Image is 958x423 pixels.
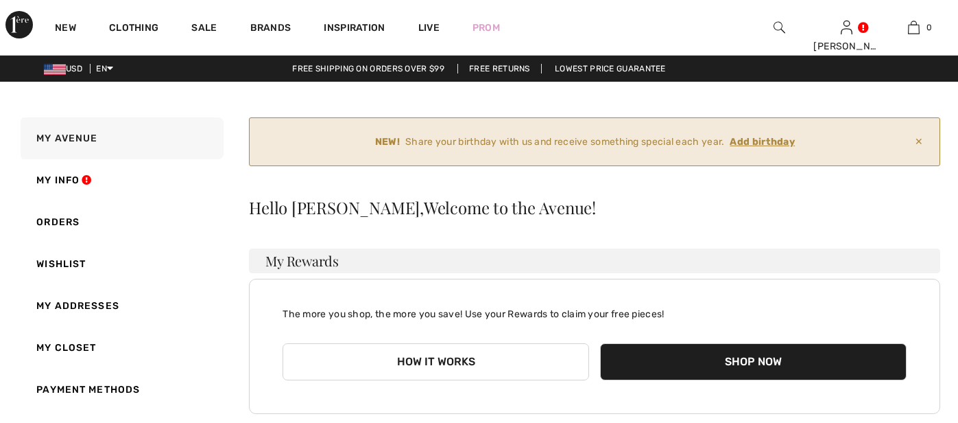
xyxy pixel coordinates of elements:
[5,11,33,38] img: 1ère Avenue
[18,201,224,243] a: Orders
[730,136,795,148] ins: Add birthday
[909,129,929,155] span: ✕
[44,64,66,75] img: US Dollar
[324,22,385,36] span: Inspiration
[55,22,76,36] a: New
[841,21,852,34] a: Sign In
[774,19,785,36] img: search the website
[283,296,907,321] p: The more you shop, the more you save! Use your Rewards to claim your free pieces!
[18,243,224,285] a: Wishlist
[18,285,224,327] a: My Addresses
[424,199,596,216] span: Welcome to the Avenue!
[18,369,224,411] a: Payment Methods
[881,19,946,36] a: 0
[418,21,440,35] a: Live
[472,21,500,35] a: Prom
[283,343,589,380] button: How it works
[191,22,217,36] a: Sale
[375,135,400,149] strong: NEW!
[600,343,907,380] button: Shop Now
[908,19,920,36] img: My Bag
[36,133,97,144] span: My Avenue
[96,64,113,73] span: EN
[18,327,224,369] a: My Closet
[544,64,677,73] a: Lowest Price Guarantee
[457,64,542,73] a: Free Returns
[813,39,879,54] div: [PERSON_NAME]
[261,135,909,149] div: Share your birthday with us and receive something special each year.
[249,249,940,273] h3: My Rewards
[18,159,224,201] a: My Info
[250,22,291,36] a: Brands
[926,21,932,34] span: 0
[249,199,940,216] div: Hello [PERSON_NAME],
[44,64,88,73] span: USD
[841,19,852,36] img: My Info
[109,22,158,36] a: Clothing
[281,64,455,73] a: Free shipping on orders over $99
